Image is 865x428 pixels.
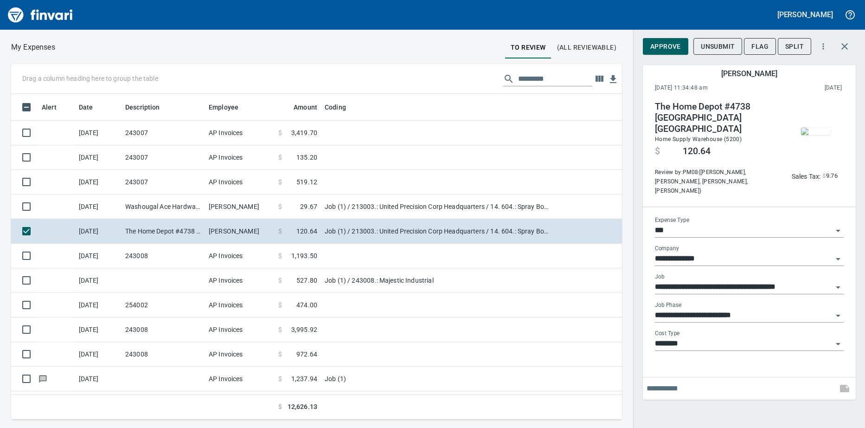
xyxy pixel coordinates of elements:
[693,38,742,55] button: Unsubmit
[321,367,553,391] td: Job (1)
[278,276,282,285] span: $
[650,41,681,52] span: Approve
[296,153,317,162] span: 135.20
[832,281,845,294] button: Open
[122,195,205,219] td: Washougal Ace Hardware Washougal [GEOGRAPHIC_DATA]
[75,195,122,219] td: [DATE]
[822,171,838,182] span: AI confidence: 99.0%
[775,7,835,22] button: [PERSON_NAME]
[288,402,317,412] span: 12,626.13
[38,376,48,382] span: Has messages
[822,171,826,182] span: $
[205,367,275,391] td: AP Invoices
[125,102,172,113] span: Description
[75,219,122,244] td: [DATE]
[325,102,346,113] span: Coding
[291,251,317,260] span: 1,193.50
[125,102,160,113] span: Description
[278,251,282,260] span: $
[122,219,205,244] td: The Home Depot #4738 [GEOGRAPHIC_DATA] [GEOGRAPHIC_DATA]
[832,309,845,322] button: Open
[278,350,282,359] span: $
[75,342,122,367] td: [DATE]
[75,145,122,170] td: [DATE]
[79,102,93,113] span: Date
[785,41,804,52] span: Split
[79,102,105,113] span: Date
[833,35,856,58] button: Close transaction
[278,402,282,412] span: $
[296,350,317,359] span: 972.64
[22,74,158,83] p: Drag a column heading here to group the table
[832,337,845,350] button: Open
[205,342,275,367] td: AP Invoices
[205,293,275,318] td: AP Invoices
[278,153,282,162] span: $
[655,146,660,157] span: $
[6,4,75,26] img: Finvari
[655,246,679,251] label: Company
[122,318,205,342] td: 243008
[205,244,275,268] td: AP Invoices
[278,374,282,383] span: $
[557,42,616,53] span: (All Reviewable)
[75,367,122,391] td: [DATE]
[655,168,781,196] span: Review by: PM08 ([PERSON_NAME], [PERSON_NAME], [PERSON_NAME], [PERSON_NAME])
[655,217,689,223] label: Expense Type
[291,374,317,383] span: 1,237.94
[122,145,205,170] td: 243007
[291,128,317,137] span: 3,419.70
[792,172,821,181] p: Sales Tax:
[209,102,250,113] span: Employee
[592,72,606,86] button: Choose columns to display
[282,102,317,113] span: Amount
[122,293,205,318] td: 254002
[701,41,735,52] span: Unsubmit
[832,224,845,237] button: Open
[300,202,317,211] span: 29.67
[11,42,55,53] nav: breadcrumb
[294,102,317,113] span: Amount
[205,121,275,145] td: AP Invoices
[643,38,688,55] button: Approve
[42,102,57,113] span: Alert
[655,331,680,336] label: Cost Type
[75,293,122,318] td: [DATE]
[296,276,317,285] span: 527.80
[833,377,856,400] span: This records your note into the expense. If you would like to send a message to an employee inste...
[296,300,317,310] span: 474.00
[511,42,546,53] span: To Review
[278,300,282,310] span: $
[75,170,122,195] td: [DATE]
[655,84,766,93] span: [DATE] 11:34:48 am
[205,170,275,195] td: AP Invoices
[11,42,55,53] p: My Expenses
[291,325,317,334] span: 3,995.92
[296,227,317,236] span: 120.64
[278,177,282,187] span: $
[655,136,742,143] span: Home Supply Warehouse (5200)
[683,146,711,157] span: 120.64
[801,128,831,135] img: receipts%2Ftapani%2F2025-08-06%2FQPWK9je5ByVHn0o9pIm7esZEkUA2__rKjpjbxPkS2ChZZWKA3C_thumb.jpg
[777,10,833,19] h5: [PERSON_NAME]
[205,318,275,342] td: AP Invoices
[744,38,776,55] button: Flag
[278,227,282,236] span: $
[321,195,553,219] td: Job (1) / 213003.: United Precision Corp Headquarters / 14. 604.: Spray Booth Fixes / 5: Other
[721,69,777,78] h5: [PERSON_NAME]
[75,318,122,342] td: [DATE]
[278,128,282,137] span: $
[122,244,205,268] td: 243008
[766,84,842,93] span: This charge was settled by the merchant and appears on the 2025/08/09 statement.
[606,72,620,86] button: Download Table
[325,102,358,113] span: Coding
[75,244,122,268] td: [DATE]
[75,121,122,145] td: [DATE]
[751,41,769,52] span: Flag
[122,342,205,367] td: 243008
[205,145,275,170] td: AP Invoices
[278,202,282,211] span: $
[205,195,275,219] td: [PERSON_NAME]
[278,325,282,334] span: $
